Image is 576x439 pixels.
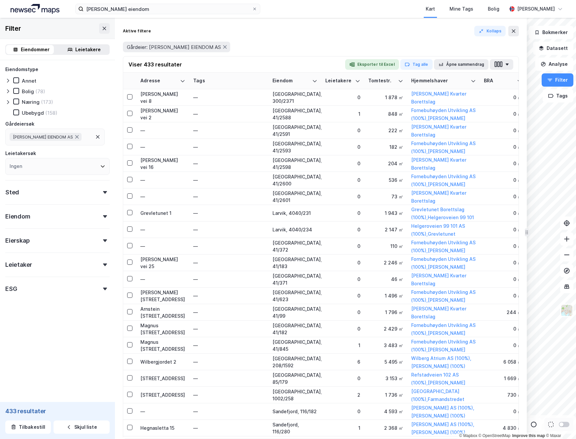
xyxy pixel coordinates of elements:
[5,285,17,293] div: ESG
[368,127,403,134] div: 222 ㎡
[272,388,317,402] div: [GEOGRAPHIC_DATA], 1002/258
[127,44,221,50] span: Gårdeier: [PERSON_NAME] EIENDOM AS
[325,78,352,84] div: Leietakere
[272,239,317,253] div: [GEOGRAPHIC_DATA], 41/372
[84,4,252,14] input: Søk på adresse, matrikkel, gårdeiere, leietakere eller personer
[22,88,34,95] div: Bolig
[272,78,309,84] div: Eiendom
[5,65,38,73] div: Eiendomstype
[272,272,317,286] div: [GEOGRAPHIC_DATA], 41/371
[193,158,265,169] div: —
[325,325,360,332] div: 0
[325,226,360,233] div: 0
[368,177,403,183] div: 536 ㎡
[543,89,573,102] button: Tags
[272,339,317,352] div: [GEOGRAPHIC_DATA], 41/845
[272,322,317,336] div: [GEOGRAPHIC_DATA], 41/182
[272,124,317,138] div: [GEOGRAPHIC_DATA], 41/2591
[484,276,522,283] div: 0 ㎡
[484,143,522,150] div: 0 ㎡
[140,210,185,217] div: Grevletunet 1
[325,391,360,398] div: 2
[140,339,185,352] div: Magnus [STREET_ADDRESS]
[140,256,185,270] div: [PERSON_NAME] vei 25
[368,110,403,117] div: 848 ㎡
[484,375,522,382] div: 1 669 ㎡
[140,177,185,183] div: —
[140,143,185,150] div: —
[193,125,265,136] div: —
[193,224,265,235] div: —
[325,177,360,183] div: 0
[193,258,265,268] div: —
[484,127,522,134] div: 0 ㎡
[484,110,522,117] div: 0 ㎡
[272,305,317,319] div: [GEOGRAPHIC_DATA], 41/99
[484,325,522,332] div: 0 ㎡
[272,210,317,217] div: Larvik, 4040/231
[140,391,185,398] div: [STREET_ADDRESS]
[272,140,317,154] div: [GEOGRAPHIC_DATA], 41/2593
[325,309,360,316] div: 0
[140,107,185,121] div: [PERSON_NAME] vei 2
[5,213,30,220] div: Eiendom
[140,157,185,171] div: [PERSON_NAME] vei 16
[35,88,45,95] div: (78)
[560,304,573,317] img: Z
[368,358,403,365] div: 5 495 ㎡
[45,110,57,116] div: (158)
[484,309,522,316] div: 244 ㎡
[5,149,36,157] div: Leietakersøk
[479,433,511,438] a: OpenStreetMap
[459,433,477,438] a: Mapbox
[512,433,545,438] a: Improve this map
[140,305,185,319] div: Arnstein [STREET_ADDRESS]
[272,421,317,435] div: Sandefjord, 116/280
[140,78,177,84] div: Adresse
[272,408,317,415] div: Sandefjord, 116/182
[10,162,22,170] div: Ingen
[345,59,399,70] button: Eksporter til Excel
[368,78,395,84] div: Tomtestr.
[272,190,317,204] div: [GEOGRAPHIC_DATA], 41/2601
[5,420,51,434] button: Tilbakestill
[140,91,185,104] div: [PERSON_NAME] vei 8
[543,407,576,439] iframe: Chat Widget
[484,408,522,415] div: 0 ㎡
[140,243,185,250] div: —
[325,94,360,101] div: 0
[193,406,265,417] div: —
[140,193,185,200] div: —
[193,208,265,219] div: —
[484,78,514,84] div: BRA
[193,324,265,334] div: —
[325,342,360,349] div: 1
[140,276,185,283] div: —
[368,309,403,316] div: 1 796 ㎡
[535,58,573,71] button: Analyse
[325,259,360,266] div: 0
[272,91,317,104] div: [GEOGRAPHIC_DATA], 300/2371
[368,342,403,349] div: 3 483 ㎡
[272,372,317,385] div: [GEOGRAPHIC_DATA], 85/179
[542,73,573,87] button: Filter
[5,237,29,245] div: Eierskap
[272,157,317,171] div: [GEOGRAPHIC_DATA], 41/2598
[368,94,403,101] div: 1 878 ㎡
[325,127,360,134] div: 0
[123,28,151,34] div: Aktive filtere
[325,292,360,299] div: 0
[325,160,360,167] div: 0
[484,292,522,299] div: 0 ㎡
[325,110,360,117] div: 1
[140,289,185,303] div: [PERSON_NAME][STREET_ADDRESS]
[488,5,499,13] div: Bolig
[5,188,19,196] div: Sted
[22,78,36,84] div: Annet
[11,4,59,14] img: logo.a4113a55bc3d86da70a041830d287a7e.svg
[368,424,403,431] div: 2 368 ㎡
[368,292,403,299] div: 1 496 ㎡
[325,143,360,150] div: 0
[368,243,403,250] div: 110 ㎡
[140,322,185,336] div: Magnus [STREET_ADDRESS]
